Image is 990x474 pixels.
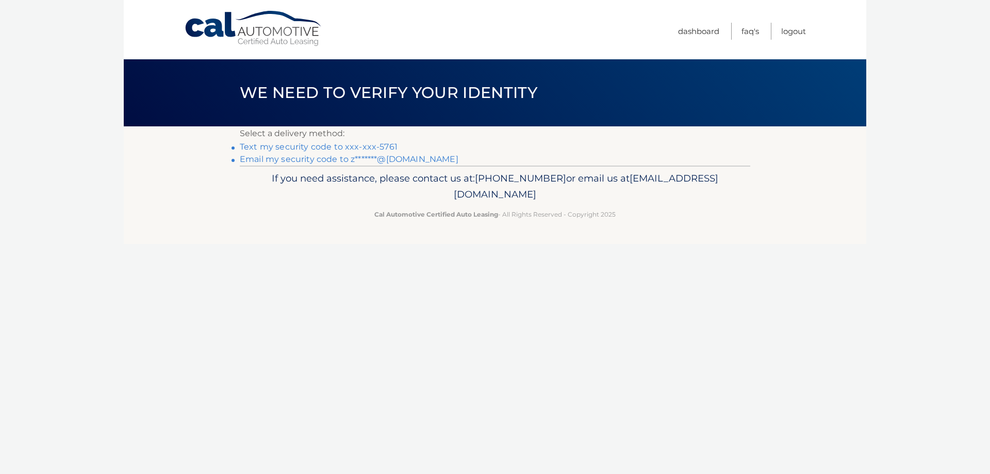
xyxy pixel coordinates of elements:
a: Text my security code to xxx-xxx-5761 [240,142,398,152]
a: Cal Automotive [184,10,323,47]
span: [PHONE_NUMBER] [475,172,566,184]
a: Logout [781,23,806,40]
strong: Cal Automotive Certified Auto Leasing [374,210,498,218]
a: Email my security code to z*******@[DOMAIN_NAME] [240,154,458,164]
span: We need to verify your identity [240,83,537,102]
p: If you need assistance, please contact us at: or email us at [246,170,744,203]
a: FAQ's [741,23,759,40]
p: - All Rights Reserved - Copyright 2025 [246,209,744,220]
p: Select a delivery method: [240,126,750,141]
a: Dashboard [678,23,719,40]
